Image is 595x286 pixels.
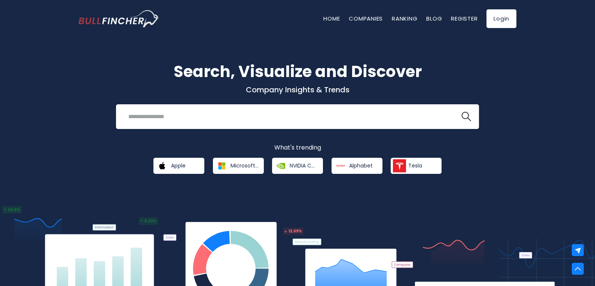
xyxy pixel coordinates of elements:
a: Microsoft Corporation [213,158,264,174]
img: search icon [461,112,471,122]
a: Apple [153,158,204,174]
a: Ranking [392,15,417,22]
p: What's trending [79,144,516,152]
a: Go to homepage [79,10,159,27]
span: Tesla [408,162,422,169]
a: Tesla [391,158,442,174]
a: Blog [426,15,442,22]
img: Bullfincher logo [79,10,159,27]
a: Alphabet [332,158,382,174]
span: Microsoft Corporation [231,162,259,169]
span: Alphabet [349,162,373,169]
a: Register [451,15,477,22]
a: NVIDIA Corporation [272,158,323,174]
h1: Search, Visualize and Discover [79,60,516,83]
a: Home [323,15,340,22]
a: Companies [349,15,383,22]
p: Company Insights & Trends [79,85,516,95]
a: Login [486,9,516,28]
span: Apple [171,162,186,169]
span: NVIDIA Corporation [290,162,318,169]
